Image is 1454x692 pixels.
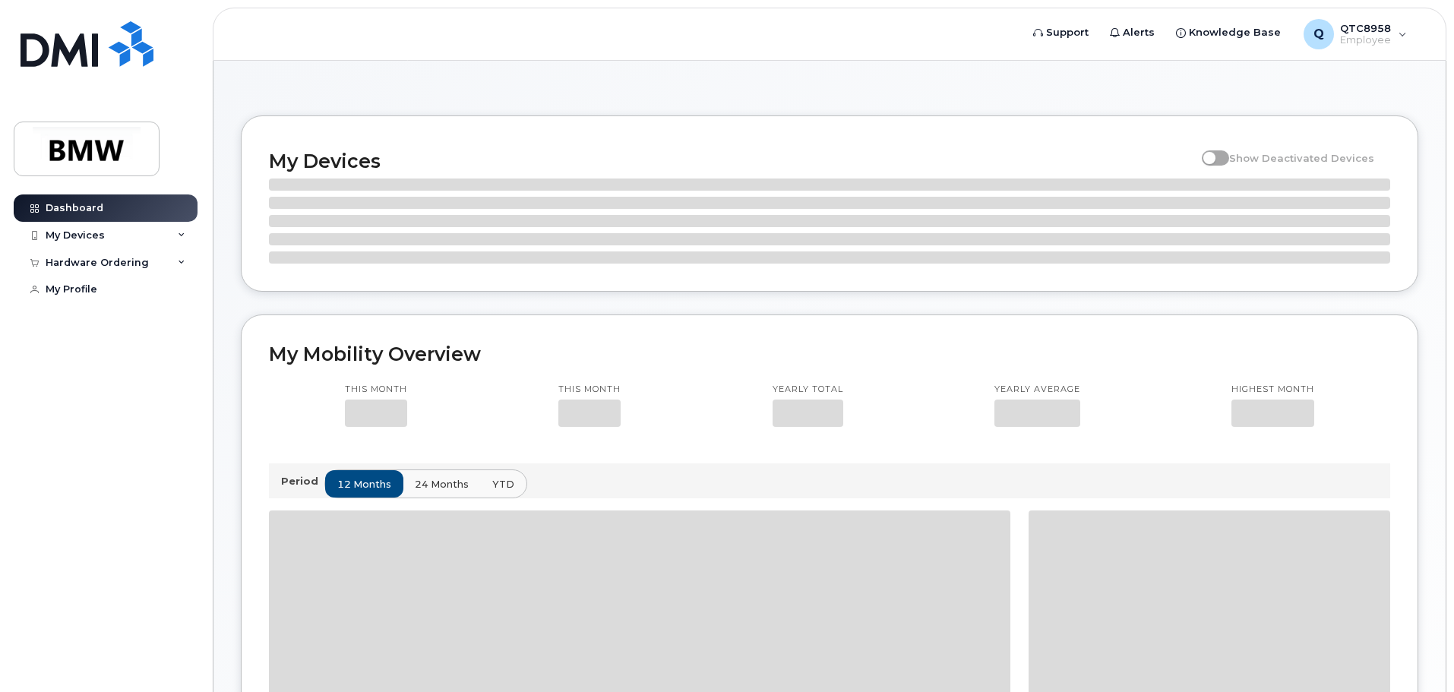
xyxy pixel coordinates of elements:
span: Show Deactivated Devices [1229,152,1374,164]
input: Show Deactivated Devices [1202,144,1214,156]
p: Yearly average [994,384,1080,396]
h2: My Devices [269,150,1194,172]
p: This month [558,384,621,396]
p: Yearly total [773,384,843,396]
p: This month [345,384,407,396]
span: 24 months [415,477,469,491]
span: YTD [492,477,514,491]
h2: My Mobility Overview [269,343,1390,365]
p: Period [281,474,324,488]
p: Highest month [1231,384,1314,396]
